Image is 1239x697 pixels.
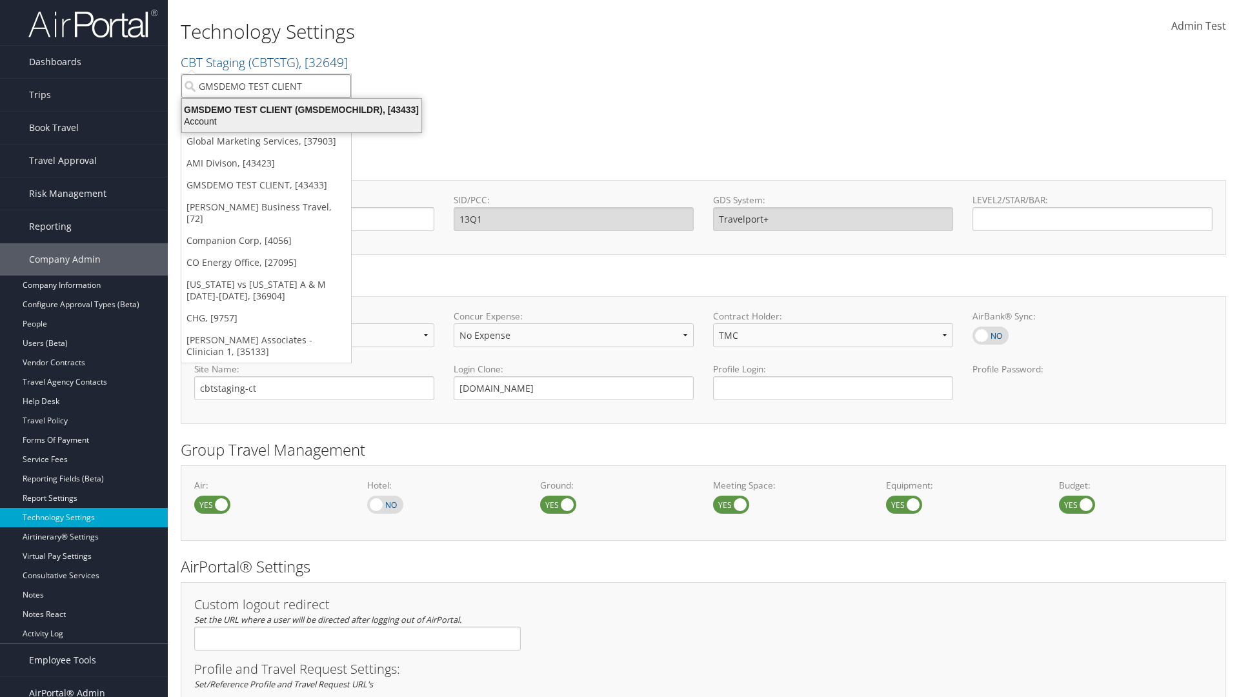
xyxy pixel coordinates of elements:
label: SID/PCC: [454,194,694,207]
label: Air: [194,479,348,492]
h2: AirPortal® Settings [181,556,1226,578]
label: AirBank® Sync: [972,310,1213,323]
em: Set/Reference Profile and Travel Request URL's [194,678,373,690]
label: Contract Holder: [713,310,953,323]
a: GMSDEMO TEST CLIENT, [43433] [181,174,351,196]
label: Budget: [1059,479,1213,492]
label: GDS System: [713,194,953,207]
a: CO Energy Office, [27095] [181,252,351,274]
a: Admin Test [1171,6,1226,46]
span: Risk Management [29,177,106,210]
span: Reporting [29,210,72,243]
a: AMI Divison, [43423] [181,152,351,174]
a: [PERSON_NAME] Business Travel, [72] [181,196,351,230]
input: Search Accounts [181,74,351,98]
a: [PERSON_NAME] Associates - Clinician 1, [35133] [181,329,351,363]
img: airportal-logo.png [28,8,157,39]
span: Dashboards [29,46,81,78]
label: Meeting Space: [713,479,867,492]
label: Ground: [540,479,694,492]
span: Admin Test [1171,19,1226,33]
h3: Profile and Travel Request Settings: [194,663,1213,676]
label: Equipment: [886,479,1040,492]
span: Travel Approval [29,145,97,177]
span: , [ 32649 ] [299,54,348,71]
label: Profile Login: [713,363,953,399]
label: Site Name: [194,363,434,376]
label: Profile Password: [972,363,1213,399]
span: Book Travel [29,112,79,144]
a: CBT Staging [181,54,348,71]
a: CHG, [9757] [181,307,351,329]
h2: GDS [181,154,1216,176]
div: Account [174,116,429,127]
em: Set the URL where a user will be directed after logging out of AirPortal. [194,614,461,625]
h2: Group Travel Management [181,439,1226,461]
a: Companion Corp, [4056] [181,230,351,252]
h3: Custom logout redirect [194,598,521,611]
label: Login Clone: [454,363,694,376]
input: Profile Login: [713,376,953,400]
span: Trips [29,79,51,111]
a: [US_STATE] vs [US_STATE] A & M [DATE]-[DATE], [36904] [181,274,351,307]
label: Concur Expense: [454,310,694,323]
span: Employee Tools [29,644,96,676]
span: ( CBTSTG ) [248,54,299,71]
label: Hotel: [367,479,521,492]
div: GMSDEMO TEST CLIENT (GMSDEMOCHILDR), [43433] [174,104,429,116]
h1: Technology Settings [181,18,878,45]
label: AirBank® Sync [972,327,1009,345]
label: LEVEL2/STAR/BAR: [972,194,1213,207]
a: Global Marketing Services, [37903] [181,130,351,152]
h2: Online Booking Tool [181,270,1226,292]
span: Company Admin [29,243,101,276]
